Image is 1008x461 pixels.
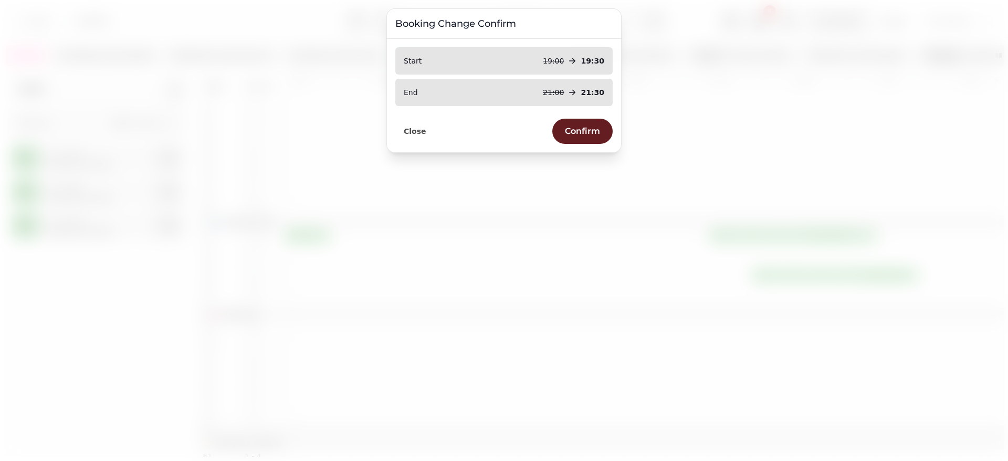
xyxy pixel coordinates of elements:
[565,127,600,135] span: Confirm
[404,128,426,135] span: Close
[404,56,422,66] p: Start
[552,119,613,144] button: Confirm
[543,56,564,66] p: 19:00
[395,17,613,30] h3: Booking Change Confirm
[404,87,418,98] p: End
[581,56,604,66] p: 19:30
[395,124,435,138] button: Close
[581,87,604,98] p: 21:30
[543,87,564,98] p: 21:00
